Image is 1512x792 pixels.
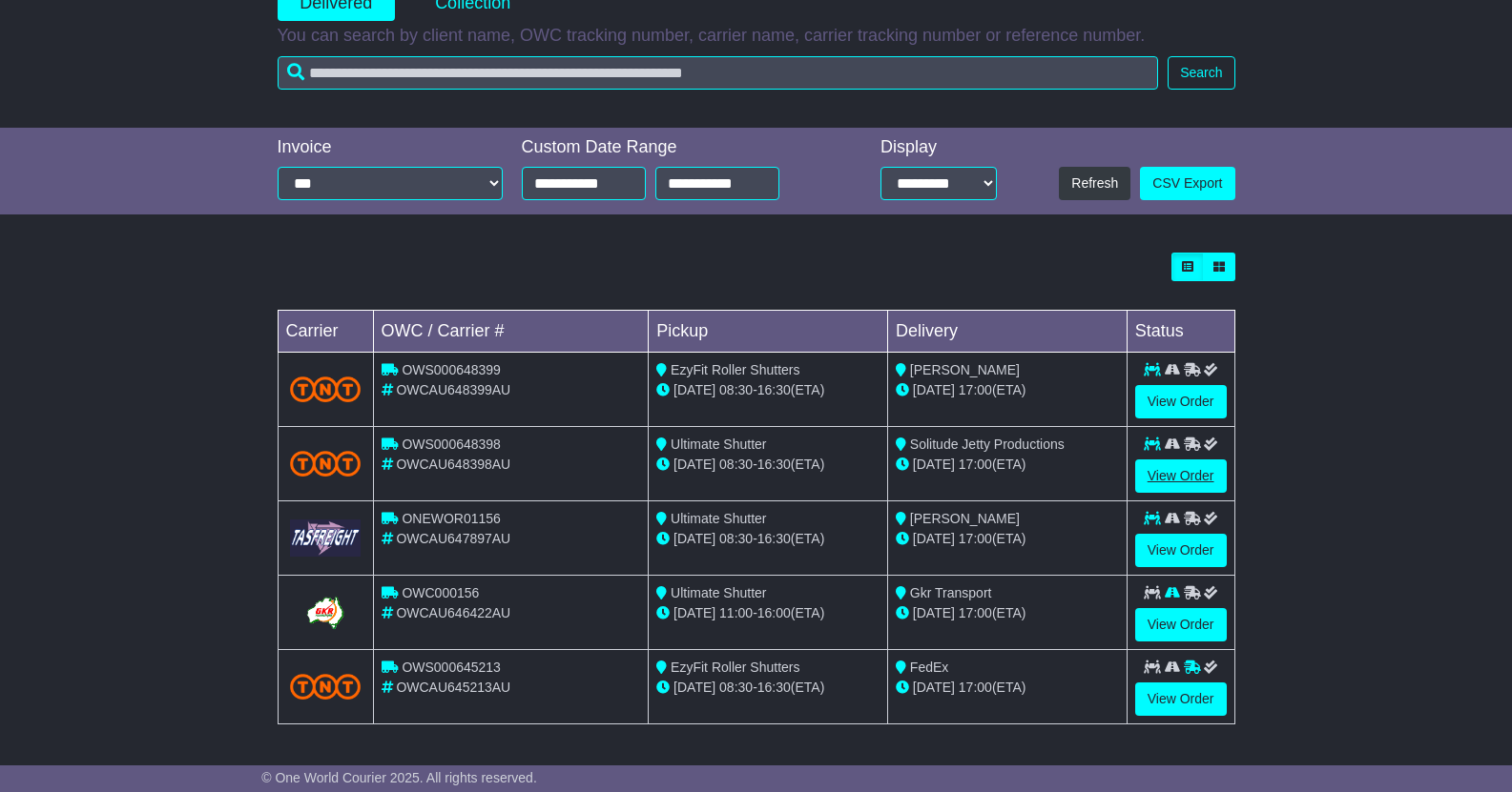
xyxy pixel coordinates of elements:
[959,531,992,546] span: 17:00
[1135,534,1227,567] a: View Order
[887,311,1127,353] td: Delivery
[910,437,1065,452] span: Solitude Jetty Productions
[671,660,799,675] span: EzyFit Roller Shutters
[959,457,992,472] span: 17:00
[671,437,766,452] span: Ultimate Shutter
[913,457,955,472] span: [DATE]
[896,455,1119,475] div: (ETA)
[896,380,1119,400] div: (ETA)
[402,437,501,452] span: OWS000648398
[261,770,537,785] span: © One World Courier 2025. All rights reserved.
[1135,385,1227,418] a: View Order
[673,531,715,546] span: [DATE]
[673,457,715,472] span: [DATE]
[396,605,510,620] span: OWCAU646422AU
[656,380,880,400] div: - (ETA)
[656,603,880,623] div: - (ETA)
[910,585,992,600] span: Gkr Transport
[757,531,791,546] span: 16:30
[913,531,955,546] span: [DATE]
[290,376,362,402] img: TNT_Domestic.png
[910,660,948,675] span: FedEx
[959,605,992,620] span: 17:00
[290,519,362,557] img: GetCarrierServiceLogo
[757,605,791,620] span: 16:00
[1140,167,1234,200] a: CSV Export
[896,678,1119,698] div: (ETA)
[303,594,347,632] img: GetCarrierServiceLogo
[1135,459,1227,493] a: View Order
[402,660,501,675] span: OWS000645213
[913,605,955,620] span: [DATE]
[649,311,888,353] td: Pickup
[402,362,501,377] span: OWS000648399
[959,680,992,695] span: 17:00
[396,457,510,472] span: OWCAU648398AU
[278,26,1235,47] p: You can search by client name, OWC tracking number, carrier name, carrier tracking number or refe...
[757,382,791,397] span: 16:30
[910,362,1020,377] span: [PERSON_NAME]
[896,529,1119,549] div: (ETA)
[522,137,828,158] div: Custom Date Range
[290,451,362,477] img: TNT_Domestic.png
[1135,608,1227,641] a: View Order
[656,455,880,475] div: - (ETA)
[757,457,791,472] span: 16:30
[290,674,362,700] img: TNT_Domestic.png
[671,362,799,377] span: EzyFit Roller Shutters
[719,457,753,472] span: 08:30
[896,603,1119,623] div: (ETA)
[396,382,510,397] span: OWCAU648399AU
[673,382,715,397] span: [DATE]
[757,680,791,695] span: 16:30
[373,311,649,353] td: OWC / Carrier #
[671,585,766,600] span: Ultimate Shutter
[396,680,510,695] span: OWCAU645213AU
[673,605,715,620] span: [DATE]
[1168,56,1234,90] button: Search
[671,511,766,526] span: Ultimate Shutter
[719,605,753,620] span: 11:00
[673,680,715,695] span: [DATE]
[278,137,503,158] div: Invoice
[880,137,997,158] div: Display
[719,382,753,397] span: 08:30
[719,680,753,695] span: 08:30
[278,311,373,353] td: Carrier
[913,382,955,397] span: [DATE]
[719,531,753,546] span: 08:30
[913,680,955,695] span: [DATE]
[656,678,880,698] div: - (ETA)
[910,511,1020,526] span: [PERSON_NAME]
[1059,167,1130,200] button: Refresh
[402,585,479,600] span: OWC000156
[396,531,510,546] span: OWCAU647897AU
[1127,311,1234,353] td: Status
[656,529,880,549] div: - (ETA)
[402,511,500,526] span: ONEWOR01156
[1135,682,1227,716] a: View Order
[959,382,992,397] span: 17:00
